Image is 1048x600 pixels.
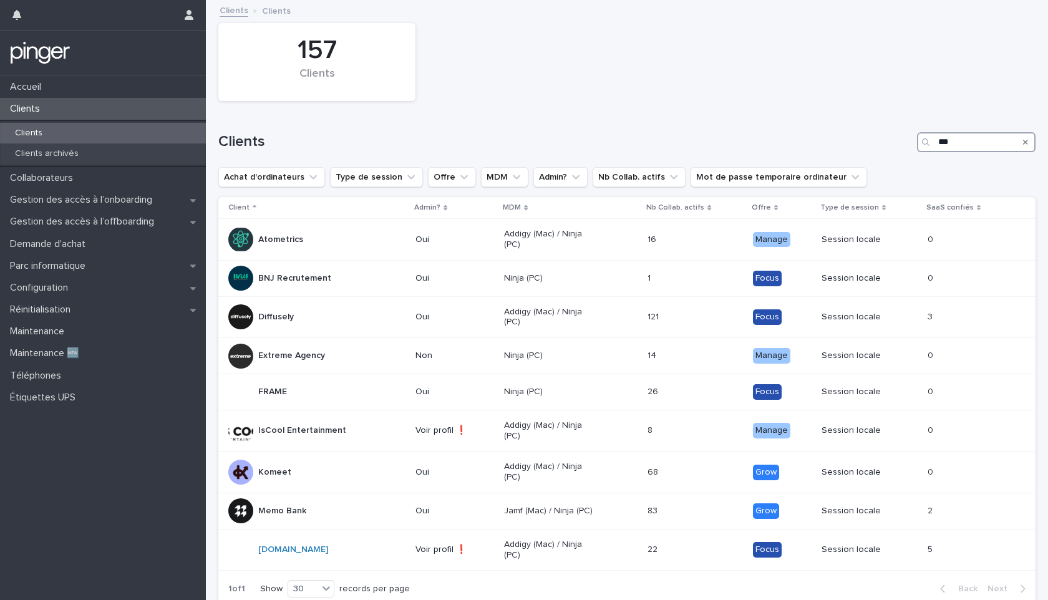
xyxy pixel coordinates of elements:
[753,503,779,519] div: Grow
[822,273,911,284] p: Session locale
[218,529,1036,571] tr: [DOMAIN_NAME]Voir profil ❗Addigy (Mac) / Ninja (PC)2222 FocusSession locale55
[258,312,294,322] p: Diffusely
[593,167,686,187] button: Nb Collab. actifs
[258,387,287,397] p: FRAME
[428,167,476,187] button: Offre
[928,232,936,245] p: 0
[5,304,80,316] p: Réinitialisation
[648,309,661,322] p: 121
[415,506,494,516] p: Oui
[240,35,394,66] div: 157
[218,374,1036,410] tr: FRAMEOuiNinja (PC)2626 FocusSession locale00
[5,392,85,404] p: Étiquettes UPS
[415,425,494,436] p: Voir profil ❗
[258,273,331,284] p: BNJ Recrutement
[5,194,162,206] p: Gestion des accès à l’onboarding
[415,351,494,361] p: Non
[5,128,52,138] p: Clients
[753,465,779,480] div: Grow
[648,423,655,436] p: 8
[648,465,661,478] p: 68
[330,167,423,187] button: Type de session
[822,351,911,361] p: Session locale
[5,238,95,250] p: Demande d'achat
[503,201,521,215] p: MDM
[753,309,782,325] div: Focus
[415,312,494,322] p: Oui
[822,467,911,478] p: Session locale
[504,229,593,250] p: Addigy (Mac) / Ninja (PC)
[218,260,1036,296] tr: BNJ RecrutementOuiNinja (PC)11 FocusSession locale00
[220,2,248,17] a: Clients
[928,309,935,322] p: 3
[218,410,1036,452] tr: IsCool EntertainmentVoir profil ❗Addigy (Mac) / Ninja (PC)88 ManageSession locale00
[339,584,410,594] p: records per page
[218,452,1036,493] tr: KomeetOuiAddigy (Mac) / Ninja (PC)6868 GrowSession locale00
[928,271,936,284] p: 0
[415,467,494,478] p: Oui
[415,273,494,284] p: Oui
[820,201,879,215] p: Type de session
[262,3,291,17] p: Clients
[928,503,935,516] p: 2
[928,465,936,478] p: 0
[917,132,1036,152] input: Search
[481,167,528,187] button: MDM
[218,167,325,187] button: Achat d'ordinateurs
[218,219,1036,261] tr: AtometricsOuiAddigy (Mac) / Ninja (PC)1616 ManageSession locale00
[822,506,911,516] p: Session locale
[288,583,318,596] div: 30
[504,273,593,284] p: Ninja (PC)
[753,348,790,364] div: Manage
[415,387,494,397] p: Oui
[753,542,782,558] div: Focus
[5,148,89,159] p: Clients archivés
[926,201,974,215] p: SaaS confiés
[218,493,1036,529] tr: Memo BankOuiJamf (Mac) / Ninja (PC)8383 GrowSession locale22
[5,103,50,115] p: Clients
[258,351,325,361] p: Extreme Agency
[648,542,660,555] p: 22
[753,232,790,248] div: Manage
[218,338,1036,374] tr: Extreme AgencyNonNinja (PC)1414 ManageSession locale00
[5,370,71,382] p: Téléphones
[5,282,78,294] p: Configuration
[691,167,867,187] button: Mot de passe temporaire ordinateur
[504,420,593,442] p: Addigy (Mac) / Ninja (PC)
[753,271,782,286] div: Focus
[822,387,911,397] p: Session locale
[504,307,593,328] p: Addigy (Mac) / Ninja (PC)
[5,216,164,228] p: Gestion des accès à l’offboarding
[648,271,653,284] p: 1
[228,201,250,215] p: Client
[218,133,912,151] h1: Clients
[822,425,911,436] p: Session locale
[822,312,911,322] p: Session locale
[533,167,588,187] button: Admin?
[5,172,83,184] p: Collaborateurs
[258,506,306,516] p: Memo Bank
[504,351,593,361] p: Ninja (PC)
[646,201,704,215] p: Nb Collab. actifs
[648,232,659,245] p: 16
[5,260,95,272] p: Parc informatique
[648,384,661,397] p: 26
[752,201,771,215] p: Offre
[928,423,936,436] p: 0
[258,467,291,478] p: Komeet
[218,296,1036,338] tr: DiffuselyOuiAddigy (Mac) / Ninja (PC)121121 FocusSession locale33
[930,583,982,594] button: Back
[928,384,936,397] p: 0
[258,545,328,554] a: [DOMAIN_NAME]
[753,384,782,400] div: Focus
[5,326,74,337] p: Maintenance
[648,503,660,516] p: 83
[260,584,283,594] p: Show
[415,544,494,555] p: Voir profil ❗
[414,201,440,215] p: Admin?
[415,235,494,245] p: Oui
[951,584,978,593] span: Back
[822,235,911,245] p: Session locale
[753,423,790,438] div: Manage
